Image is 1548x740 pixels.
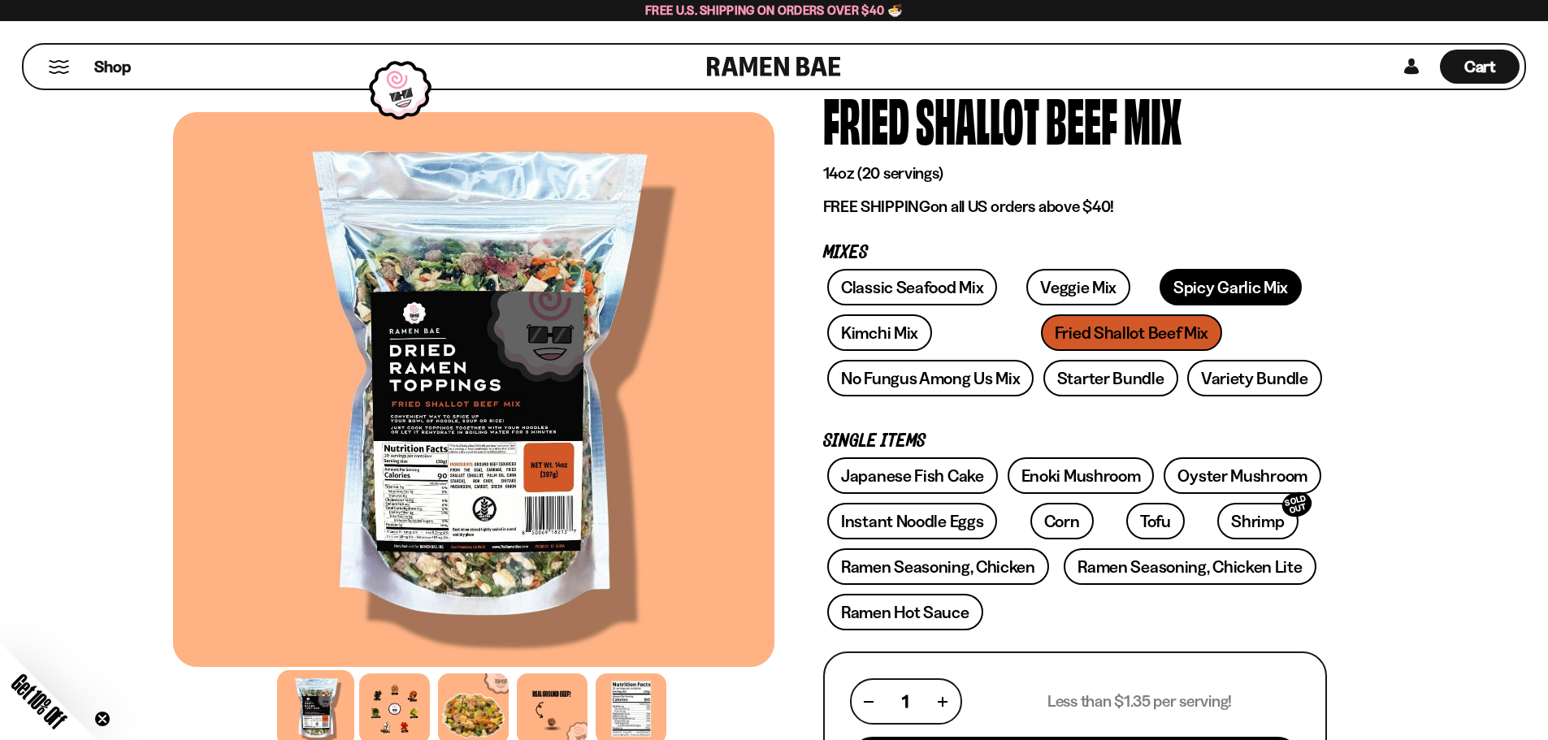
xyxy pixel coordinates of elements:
[902,691,908,712] span: 1
[7,669,71,733] span: Get 10% Off
[1440,45,1520,89] a: Cart
[94,50,131,84] a: Shop
[1043,360,1178,396] a: Starter Bundle
[1126,503,1185,539] a: Tofu
[827,548,1049,585] a: Ramen Seasoning, Chicken
[916,89,1039,149] div: Shallot
[827,503,997,539] a: Instant Noodle Eggs
[823,163,1327,184] p: 14oz (20 servings)
[1464,57,1496,76] span: Cart
[48,60,70,74] button: Mobile Menu Trigger
[827,269,997,305] a: Classic Seafood Mix
[1047,691,1232,712] p: Less than $1.35 per serving!
[1160,269,1302,305] a: Spicy Garlic Mix
[1030,503,1094,539] a: Corn
[827,360,1034,396] a: No Fungus Among Us Mix
[1164,457,1321,494] a: Oyster Mushroom
[645,2,903,18] span: Free U.S. Shipping on Orders over $40 🍜
[823,434,1327,449] p: Single Items
[1046,89,1117,149] div: Beef
[1217,503,1298,539] a: ShrimpSOLD OUT
[94,56,131,78] span: Shop
[1124,89,1182,149] div: Mix
[823,245,1327,261] p: Mixes
[823,197,930,216] strong: FREE SHIPPING
[823,197,1327,217] p: on all US orders above $40!
[1008,457,1155,494] a: Enoki Mushroom
[823,89,909,149] div: Fried
[827,314,932,351] a: Kimchi Mix
[827,457,998,494] a: Japanese Fish Cake
[1279,489,1315,521] div: SOLD OUT
[1026,269,1130,305] a: Veggie Mix
[1187,360,1322,396] a: Variety Bundle
[94,711,111,727] button: Close teaser
[827,594,983,630] a: Ramen Hot Sauce
[1064,548,1316,585] a: Ramen Seasoning, Chicken Lite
